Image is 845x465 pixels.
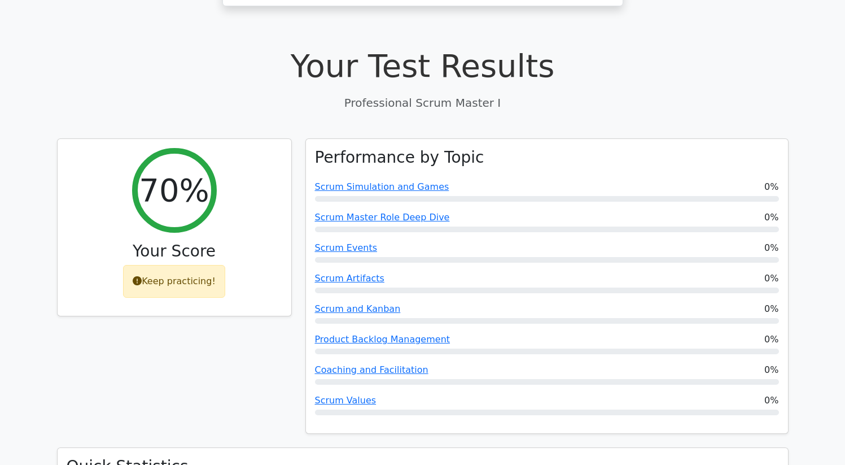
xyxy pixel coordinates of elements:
span: 0% [764,363,778,377]
a: Scrum Events [315,242,378,253]
span: 0% [764,272,778,285]
span: 0% [764,302,778,316]
h3: Your Score [67,242,282,261]
div: Keep practicing! [123,265,225,298]
h2: 70% [139,171,209,209]
span: 0% [764,241,778,255]
p: Professional Scrum Master I [57,94,789,111]
a: Product Backlog Management [315,334,450,345]
a: Scrum Artifacts [315,273,384,284]
a: Scrum and Kanban [315,303,401,314]
a: Coaching and Facilitation [315,364,428,375]
a: Scrum Master Role Deep Dive [315,212,450,223]
a: Scrum Values [315,395,376,406]
h3: Performance by Topic [315,148,484,167]
span: 0% [764,211,778,224]
h1: Your Test Results [57,47,789,85]
span: 0% [764,180,778,194]
span: 0% [764,394,778,407]
span: 0% [764,333,778,346]
a: Scrum Simulation and Games [315,181,449,192]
